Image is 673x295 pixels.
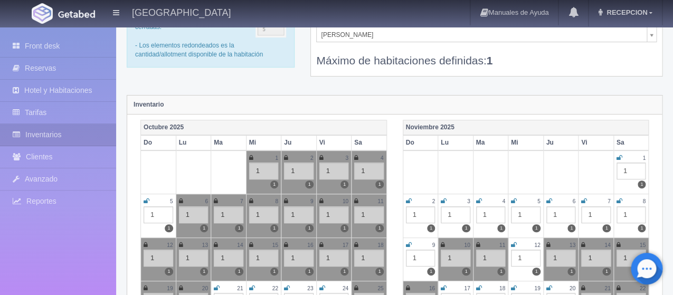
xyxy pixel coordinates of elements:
[375,224,383,232] label: 1
[170,198,173,204] small: 5
[270,224,278,232] label: 1
[567,224,575,232] label: 1
[272,242,278,248] small: 15
[202,286,208,291] small: 20
[604,242,610,248] small: 14
[240,198,243,204] small: 7
[284,206,314,223] div: 1
[572,198,575,204] small: 6
[613,135,649,150] th: Sa
[497,268,505,275] label: 1
[214,206,243,223] div: 1
[281,135,317,150] th: Ju
[602,224,610,232] label: 1
[144,250,173,267] div: 1
[377,198,383,204] small: 11
[642,198,646,204] small: 8
[32,3,53,24] img: Getabed
[511,250,541,267] div: 1
[284,250,314,267] div: 1
[638,224,646,232] label: 1
[316,42,657,68] div: Máximo de habitaciones definidas:
[270,268,278,275] label: 1
[476,250,506,267] div: 1
[211,135,247,150] th: Ma
[249,206,279,223] div: 1
[141,135,176,150] th: Do
[310,198,314,204] small: 9
[462,224,470,232] label: 1
[438,135,473,150] th: Lu
[275,198,278,204] small: 8
[511,206,541,223] div: 1
[354,206,384,223] div: 1
[570,286,575,291] small: 20
[275,155,278,161] small: 1
[167,286,173,291] small: 19
[441,206,470,223] div: 1
[316,26,657,42] a: [PERSON_NAME]
[200,268,208,275] label: 1
[343,198,348,204] small: 10
[499,242,505,248] small: 11
[499,286,505,291] small: 18
[249,163,279,179] div: 1
[284,163,314,179] div: 1
[432,198,435,204] small: 2
[58,10,95,18] img: Getabed
[476,206,506,223] div: 1
[604,286,610,291] small: 21
[642,155,646,161] small: 1
[132,5,231,18] h4: [GEOGRAPHIC_DATA]
[205,198,208,204] small: 6
[246,135,281,150] th: Mi
[340,224,348,232] label: 1
[638,180,646,188] label: 1
[381,155,384,161] small: 4
[462,268,470,275] label: 1
[235,268,243,275] label: 1
[546,206,576,223] div: 1
[473,135,508,150] th: Ma
[340,180,348,188] label: 1
[467,198,470,204] small: 3
[354,250,384,267] div: 1
[403,120,649,135] th: Noviembre 2025
[237,286,243,291] small: 21
[305,268,313,275] label: 1
[345,155,348,161] small: 3
[497,224,505,232] label: 1
[464,286,470,291] small: 17
[316,135,352,150] th: Vi
[305,224,313,232] label: 1
[270,180,278,188] label: 1
[508,135,544,150] th: Mi
[144,206,173,223] div: 1
[134,101,164,108] strong: Inventario
[617,206,646,223] div: 1
[570,242,575,248] small: 13
[543,135,579,150] th: Ju
[640,242,646,248] small: 15
[377,242,383,248] small: 18
[427,224,435,232] label: 1
[200,224,208,232] label: 1
[141,120,387,135] th: Octubre 2025
[602,268,610,275] label: 1
[640,286,646,291] small: 22
[272,286,278,291] small: 22
[617,163,646,179] div: 1
[340,268,348,275] label: 1
[214,250,243,267] div: 1
[441,250,470,267] div: 1
[179,250,208,267] div: 1
[537,198,541,204] small: 5
[581,206,611,223] div: 1
[237,242,243,248] small: 14
[502,198,505,204] small: 4
[579,135,614,150] th: Vi
[352,135,387,150] th: Sa
[249,250,279,267] div: 1
[406,206,435,223] div: 1
[343,242,348,248] small: 17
